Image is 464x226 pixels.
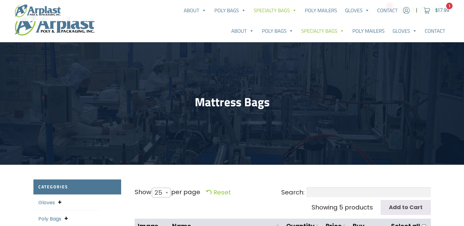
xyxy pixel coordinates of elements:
[341,4,374,17] a: Gloves
[33,179,121,194] h2: Categories
[435,7,449,14] bdi: 17.99
[297,25,349,37] a: Specialty Bags
[416,7,417,14] span: |
[210,4,250,17] a: Poly Bags
[381,200,431,215] input: Add to Cart
[38,215,61,222] a: Poly Bags
[421,25,449,37] a: Contact
[306,187,431,197] input: Search:
[281,187,431,197] label: Search:
[180,4,210,17] a: About
[373,4,402,17] a: Contact
[446,3,453,9] span: 1
[33,95,431,109] h1: Mattress Bags
[38,199,55,206] a: Gloves
[312,203,373,212] div: Showing 5 products
[301,4,341,17] a: Poly Mailers
[152,188,171,198] span: 25
[227,25,258,37] a: About
[15,4,61,17] img: logo
[435,7,438,14] span: $
[389,25,421,37] a: Gloves
[348,25,389,37] a: Poly Mailers
[152,185,168,200] span: 25
[250,4,301,17] a: Specialty Bags
[206,188,231,197] a: Reset
[258,25,297,37] a: Poly Bags
[135,187,201,198] label: Show per page
[15,13,94,36] img: logo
